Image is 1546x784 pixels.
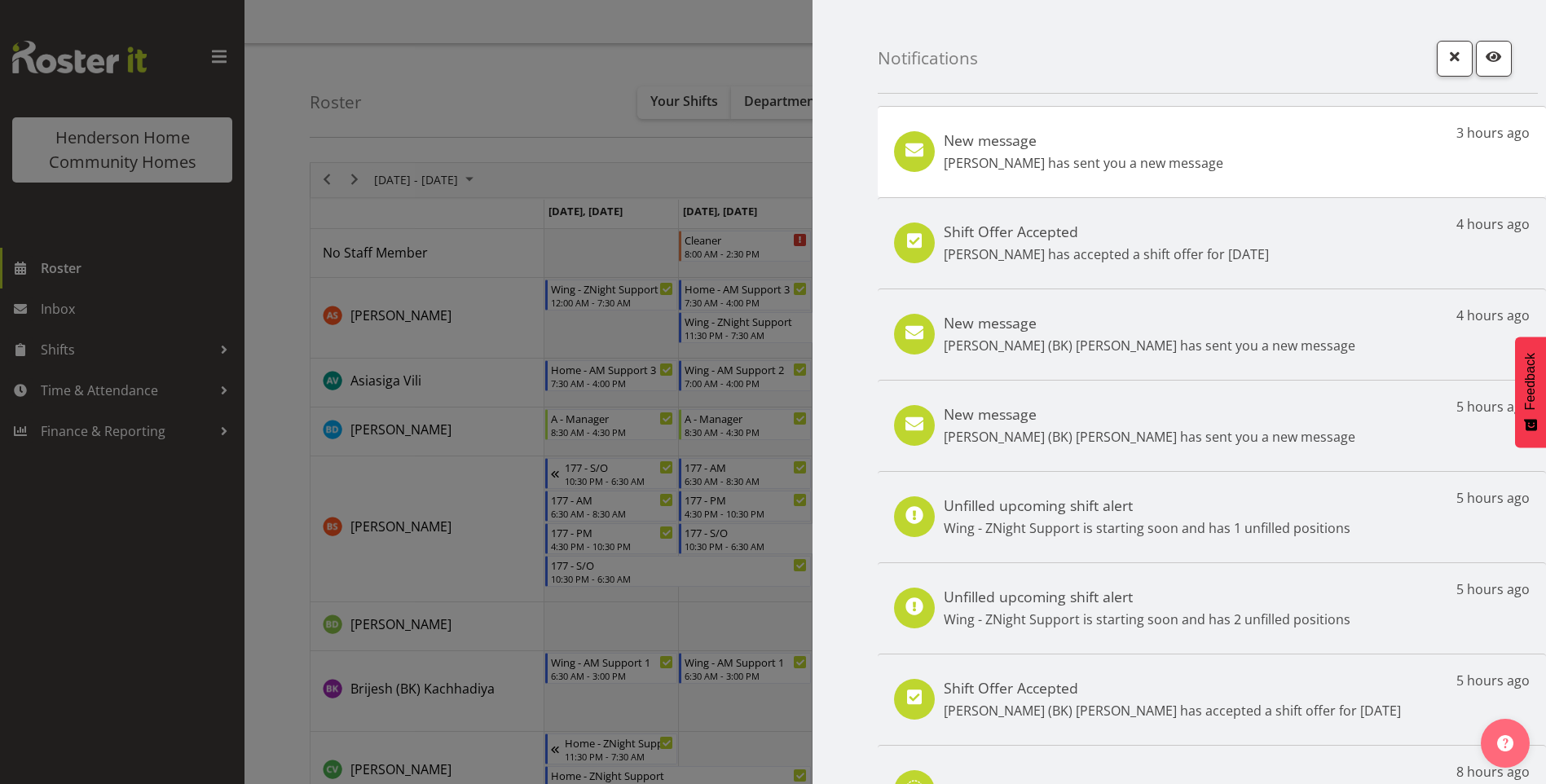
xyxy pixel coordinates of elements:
[944,314,1355,332] h5: New message
[1456,762,1530,782] p: 8 hours ago
[944,222,1269,240] h5: Shift Offer Accepted
[944,153,1223,173] p: [PERSON_NAME] has sent you a new message
[944,701,1401,720] p: [PERSON_NAME] (BK) [PERSON_NAME] has accepted a shift offer for [DATE]
[944,588,1350,606] h5: Unfilled upcoming shift alert
[944,131,1223,149] h5: New message
[1456,214,1530,234] p: 4 hours ago
[878,49,978,68] h4: Notifications
[1523,353,1538,410] span: Feedback
[944,610,1350,629] p: Wing - ZNight Support is starting soon and has 2 unfilled positions
[944,679,1401,697] h5: Shift Offer Accepted
[1476,41,1512,77] button: Mark as read
[944,496,1350,514] h5: Unfilled upcoming shift alert
[1456,671,1530,690] p: 5 hours ago
[944,336,1355,355] p: [PERSON_NAME] (BK) [PERSON_NAME] has sent you a new message
[944,427,1355,447] p: [PERSON_NAME] (BK) [PERSON_NAME] has sent you a new message
[1437,41,1473,77] button: Close
[944,405,1355,423] h5: New message
[1456,397,1530,416] p: 5 hours ago
[1456,488,1530,508] p: 5 hours ago
[944,244,1269,264] p: [PERSON_NAME] has accepted a shift offer for [DATE]
[944,518,1350,538] p: Wing - ZNight Support is starting soon and has 1 unfilled positions
[1456,579,1530,599] p: 5 hours ago
[1456,306,1530,325] p: 4 hours ago
[1456,123,1530,143] p: 3 hours ago
[1515,337,1546,447] button: Feedback - Show survey
[1497,735,1513,751] img: help-xxl-2.png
